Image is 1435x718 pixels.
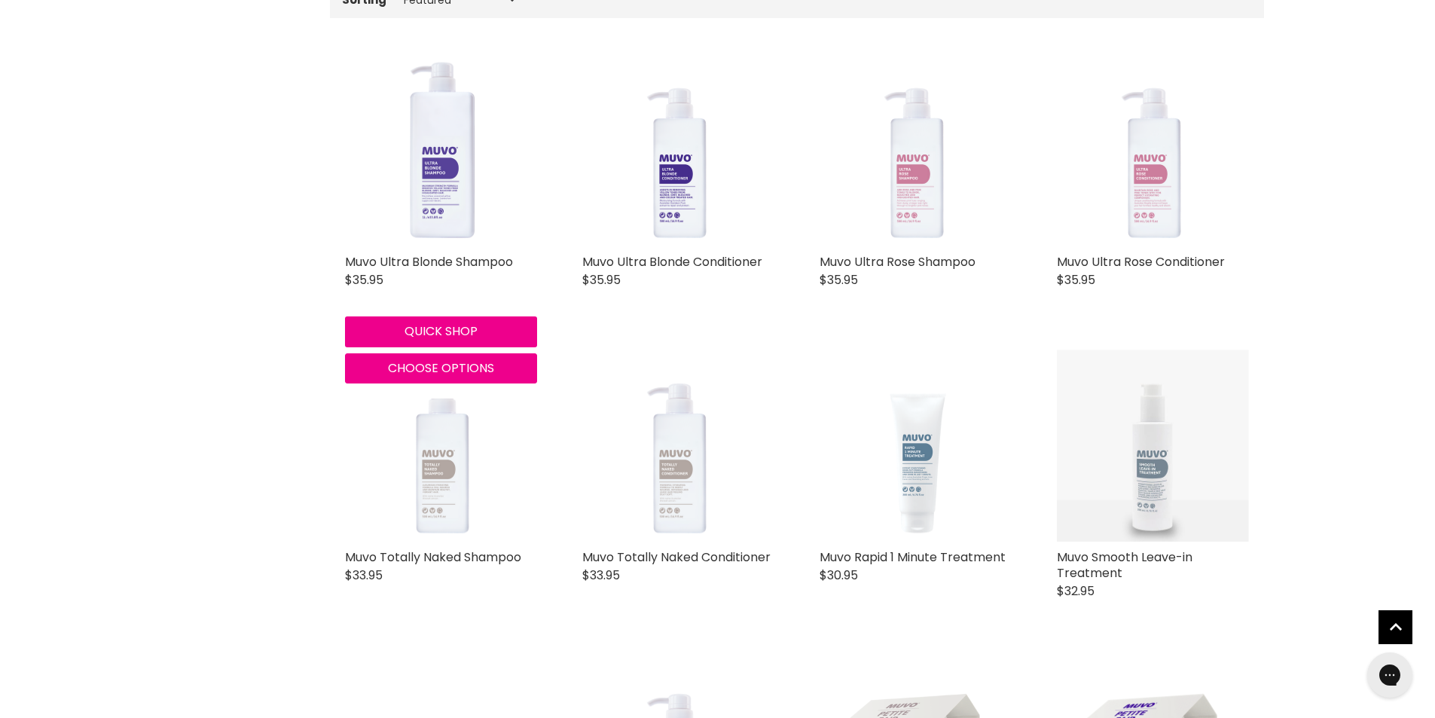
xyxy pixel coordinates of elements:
span: $32.95 [1057,582,1095,600]
span: $30.95 [820,567,858,584]
a: Muvo Totally Naked Conditioner [582,548,771,566]
a: Muvo Ultra Rose Conditioner [1057,253,1225,270]
span: $35.95 [1057,271,1095,289]
span: $35.95 [345,271,383,289]
img: Muvo Ultra Rose Conditioner [1057,54,1249,246]
img: Muvo Rapid 1 Minute Treatment [820,350,1012,542]
a: Muvo Ultra Blonde Shampoo Muvo Ultra Blonde Shampoo [345,54,537,246]
img: Muvo Ultra Rose Shampoo [820,54,1012,246]
span: $33.95 [345,567,383,584]
span: $35.95 [820,271,858,289]
a: Muvo Smooth Leave-in Treatment [1057,548,1192,582]
a: Muvo Ultra Blonde Conditioner Muvo Ultra Blonde Conditioner [582,54,774,246]
a: Muvo Ultra Blonde Conditioner [582,253,762,270]
a: Muvo Totally Naked Conditioner Muvo Totally Naked Conditioner [582,350,774,542]
a: Muvo Ultra Blonde Shampoo [345,253,513,270]
iframe: Gorgias live chat messenger [1360,647,1420,703]
a: Muvo Totally Naked Shampoo [345,548,521,566]
button: Quick shop [345,316,537,347]
span: $35.95 [582,271,621,289]
img: Muvo Smooth Leave-in Treatment [1057,350,1249,542]
a: Muvo Totally Naked Shampoo Muvo Totally Naked Shampoo [345,350,537,542]
a: Muvo Ultra Rose Shampoo [820,253,975,270]
button: Choose options [345,353,537,383]
span: Choose options [388,359,494,377]
img: Muvo Ultra Blonde Shampoo [345,54,537,246]
img: Muvo Totally Naked Conditioner [582,350,774,542]
span: $33.95 [582,567,620,584]
img: Muvo Totally Naked Shampoo [345,350,537,542]
a: Muvo Rapid 1 Minute Treatment Muvo Rapid 1 Minute Treatment [820,350,1012,542]
img: Muvo Ultra Blonde Conditioner [582,54,774,246]
a: Muvo Rapid 1 Minute Treatment [820,548,1006,566]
